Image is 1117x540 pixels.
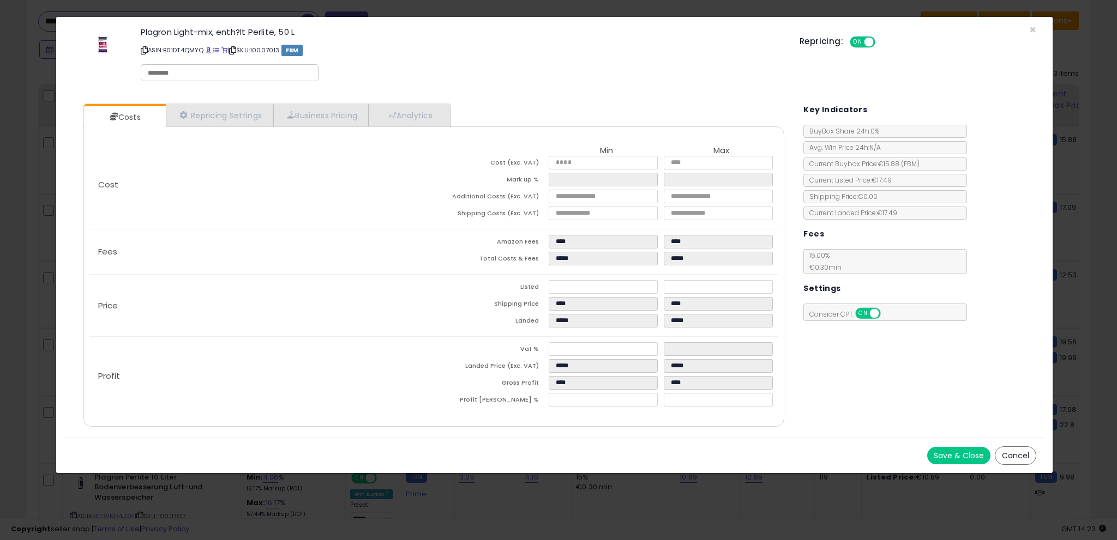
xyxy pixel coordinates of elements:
[434,156,549,173] td: Cost (Exc. VAT)
[804,159,920,168] span: Current Buybox Price:
[857,309,870,318] span: ON
[800,37,843,46] h5: Repricing:
[434,342,549,359] td: Vat %
[434,376,549,393] td: Gross Profit
[141,41,783,59] p: ASIN: B01DT4QMYQ | SKU: 10007013
[141,28,783,36] h3: Plagron Light-mix, enth?lt Perlite, 50 L
[664,146,779,156] th: Max
[206,46,212,54] a: BuyBox page
[369,104,449,126] a: Analytics
[804,175,892,185] span: Current Listed Price: €17.49
[879,309,897,318] span: OFF
[804,310,895,319] span: Consider CPT:
[803,282,840,295] h5: Settings
[89,301,434,310] p: Price
[87,28,118,60] img: 31pHzMkTzNL._SL60_.jpg
[901,159,920,168] span: ( FBM )
[434,173,549,190] td: Mark up %
[166,104,274,126] a: Repricing Settings
[434,235,549,252] td: Amazon Fees
[995,446,1036,465] button: Cancel
[873,38,891,47] span: OFF
[84,106,165,128] a: Costs
[803,227,824,241] h5: Fees
[434,280,549,297] td: Listed
[434,190,549,207] td: Additional Costs (Exc. VAT)
[927,447,990,464] button: Save & Close
[434,297,549,314] td: Shipping Price
[213,46,219,54] a: All offer listings
[434,314,549,331] td: Landed
[804,143,881,152] span: Avg. Win Price 24h: N/A
[434,252,549,269] td: Total Costs & Fees
[804,263,842,272] span: €0.30 min
[1029,22,1036,38] span: ×
[804,208,897,217] span: Current Landed Price: €17.49
[434,359,549,376] td: Landed Price (Exc. VAT)
[804,251,842,272] span: 15.00 %
[273,104,369,126] a: Business Pricing
[281,45,303,56] span: FBM
[434,393,549,410] td: Profit [PERSON_NAME] %
[89,372,434,380] p: Profit
[89,180,434,189] p: Cost
[434,207,549,223] td: Shipping Costs (Exc. VAT)
[804,126,879,136] span: BuyBox Share 24h: 0%
[89,247,434,256] p: Fees
[851,38,864,47] span: ON
[878,159,920,168] span: €15.88
[803,103,867,117] h5: Key Indicators
[804,192,878,201] span: Shipping Price: €0.00
[221,46,227,54] a: Your listing only
[549,146,664,156] th: Min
